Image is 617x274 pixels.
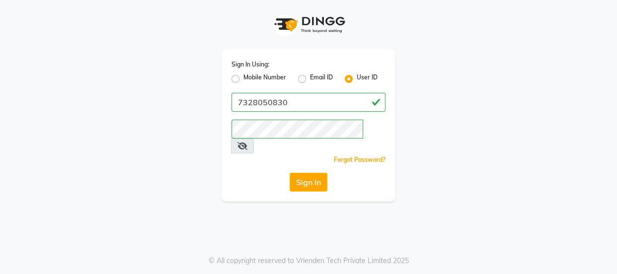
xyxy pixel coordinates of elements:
[231,93,386,112] input: Username
[290,173,327,192] button: Sign In
[357,73,378,85] label: User ID
[243,73,286,85] label: Mobile Number
[334,156,386,163] a: Forgot Password?
[231,120,363,138] input: Username
[231,60,269,69] label: Sign In Using:
[310,73,333,85] label: Email ID
[269,10,348,39] img: logo1.svg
